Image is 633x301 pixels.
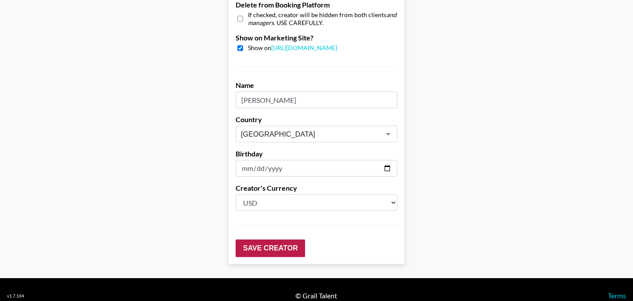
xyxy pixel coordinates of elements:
[248,11,397,26] em: and managers
[236,81,397,90] label: Name
[608,291,626,300] a: Terms
[248,44,337,52] span: Show on
[236,0,397,9] label: Delete from Booking Platform
[236,149,397,158] label: Birthday
[236,115,397,124] label: Country
[7,293,24,299] div: v 1.7.104
[236,239,305,257] input: Save Creator
[236,184,397,192] label: Creator's Currency
[236,33,397,42] label: Show on Marketing Site?
[295,291,337,300] div: © Grail Talent
[248,11,397,26] span: If checked, creator will be hidden from both clients . USE CAREFULLY.
[271,44,337,51] a: [URL][DOMAIN_NAME]
[382,128,394,140] button: Open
